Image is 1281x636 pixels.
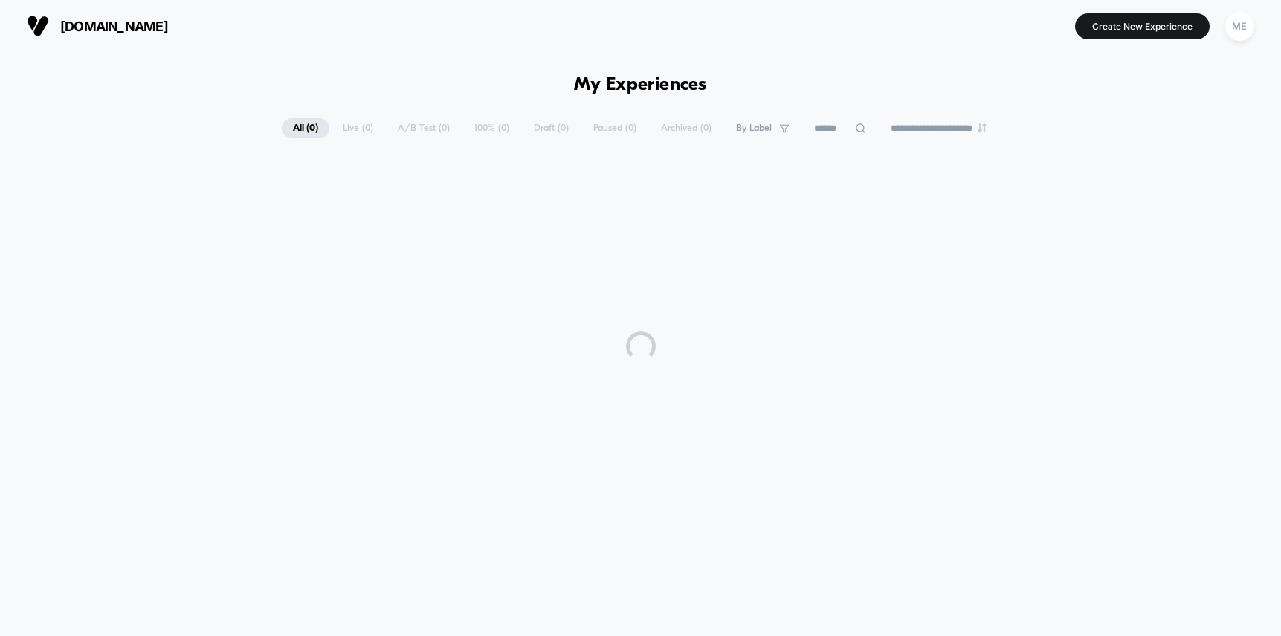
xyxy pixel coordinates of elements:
button: ME [1221,11,1259,42]
h1: My Experiences [574,74,707,96]
button: [DOMAIN_NAME] [22,14,172,38]
button: Create New Experience [1075,13,1210,39]
img: Visually logo [27,15,49,37]
span: [DOMAIN_NAME] [60,19,168,34]
img: end [978,123,987,132]
div: ME [1225,12,1254,41]
span: All ( 0 ) [282,118,329,138]
span: By Label [736,123,772,134]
